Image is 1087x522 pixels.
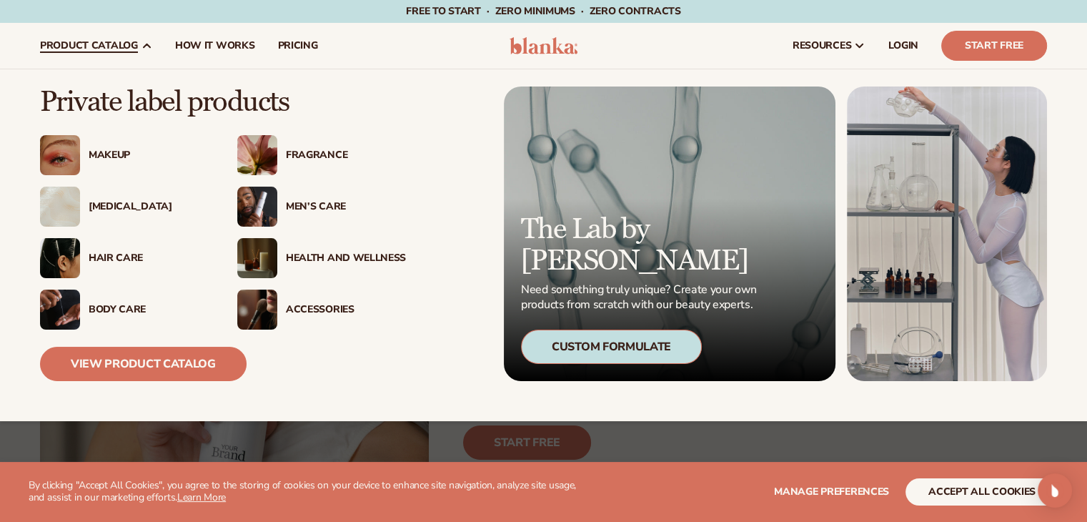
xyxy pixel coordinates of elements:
span: resources [793,40,851,51]
img: Pink blooming flower. [237,135,277,175]
img: Male holding moisturizer bottle. [237,187,277,227]
span: Manage preferences [774,485,889,498]
div: Makeup [89,149,209,162]
img: Female in lab with equipment. [847,87,1047,381]
p: Private label products [40,87,406,118]
a: Learn More [177,491,226,504]
img: Female hair pulled back with clips. [40,238,80,278]
a: Female with glitter eye makeup. Makeup [40,135,209,175]
div: Men’s Care [286,201,406,213]
span: Free to start · ZERO minimums · ZERO contracts [406,4,680,18]
div: Open Intercom Messenger [1038,473,1072,508]
button: accept all cookies [905,478,1058,506]
div: Body Care [89,304,209,316]
a: Cream moisturizer swatch. [MEDICAL_DATA] [40,187,209,227]
a: Female with makeup brush. Accessories [237,290,406,330]
a: Pink blooming flower. Fragrance [237,135,406,175]
span: product catalog [40,40,138,51]
a: LOGIN [877,23,930,69]
div: Hair Care [89,252,209,265]
a: Microscopic product formula. The Lab by [PERSON_NAME] Need something truly unique? Create your ow... [504,87,835,381]
img: Female with makeup brush. [237,290,277,330]
img: Female with glitter eye makeup. [40,135,80,175]
div: Custom Formulate [521,330,702,364]
div: Health And Wellness [286,252,406,265]
div: Fragrance [286,149,406,162]
img: logo [510,37,577,54]
a: How It Works [164,23,267,69]
div: [MEDICAL_DATA] [89,201,209,213]
p: Need something truly unique? Create your own products from scratch with our beauty experts. [521,282,761,312]
p: By clicking "Accept All Cookies", you agree to the storing of cookies on your device to enhance s... [29,480,592,504]
span: LOGIN [888,40,918,51]
p: The Lab by [PERSON_NAME] [521,214,761,277]
button: Manage preferences [774,478,889,506]
span: How It Works [175,40,255,51]
a: pricing [266,23,329,69]
a: Male hand applying moisturizer. Body Care [40,290,209,330]
a: Candles and incense on table. Health And Wellness [237,238,406,278]
a: product catalog [29,23,164,69]
div: Accessories [286,304,406,316]
img: Candles and incense on table. [237,238,277,278]
span: pricing [277,40,317,51]
img: Male hand applying moisturizer. [40,290,80,330]
a: Female hair pulled back with clips. Hair Care [40,238,209,278]
a: Male holding moisturizer bottle. Men’s Care [237,187,406,227]
a: Start Free [941,31,1047,61]
img: Cream moisturizer swatch. [40,187,80,227]
a: resources [781,23,877,69]
a: View Product Catalog [40,347,247,381]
